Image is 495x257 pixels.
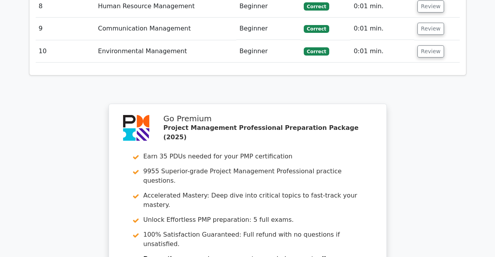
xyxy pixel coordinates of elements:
span: Correct [304,2,329,10]
td: Beginner [236,18,301,40]
button: Review [417,23,444,35]
td: 10 [36,40,95,63]
button: Review [417,0,444,13]
span: Correct [304,47,329,55]
td: 9 [36,18,95,40]
td: Communication Management [95,18,236,40]
td: Environmental Management [95,40,236,63]
td: Beginner [236,40,301,63]
td: 0:01 min. [350,18,414,40]
button: Review [417,45,444,58]
span: Correct [304,25,329,33]
td: 0:01 min. [350,40,414,63]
